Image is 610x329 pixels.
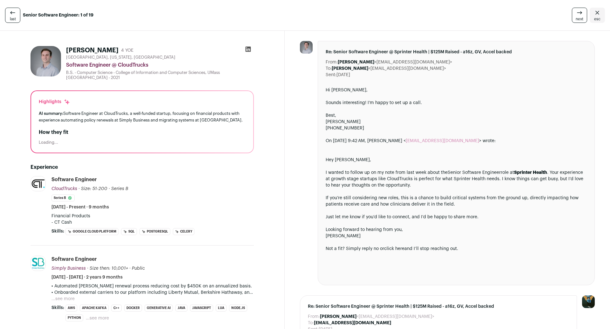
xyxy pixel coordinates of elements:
[326,246,587,252] div: Not a fit? Simply reply no or and I’ll stop reaching out.
[139,228,170,235] li: PostgreSQL
[175,305,187,312] li: Java
[326,233,587,239] div: [PERSON_NAME]
[39,99,70,105] div: Highlights
[39,110,246,123] div: Software Engineer at CloudTrucks, a well-funded startup, focusing on financial products with expe...
[66,61,254,69] div: Software Engineer @ CloudTrucks
[300,41,313,54] img: 931d4a9e409f3bcf09ba7bc31cbab82e37b17e63bc7791dd85137f71e3e4ed5e.jpg
[65,314,83,321] li: Python
[66,70,254,80] div: B.S. - Computer Science - College of Information and Computer Sciences, UMass [GEOGRAPHIC_DATA] -...
[121,47,133,54] div: 4 YOE
[326,119,587,125] div: [PERSON_NAME]
[51,305,64,311] span: Skills:
[51,283,254,289] p: • Automated [PERSON_NAME] renewal process reducing cost by $450K on an annualized basis.
[338,60,374,64] b: [PERSON_NAME]
[406,139,479,143] a: [EMAIL_ADDRESS][DOMAIN_NAME]
[336,72,350,78] dd: [DATE]
[384,247,404,251] a: click here
[320,313,434,320] dd: <[EMAIL_ADDRESS][DOMAIN_NAME]>
[51,187,77,191] span: CloudTrucks
[23,12,93,18] strong: Senior Software Engineer: 1 of 19
[111,305,122,312] li: C++
[576,16,583,22] span: next
[145,305,173,312] li: Generative AI
[326,72,336,78] dt: Sent:
[326,227,587,233] div: Looking forward to hearing from you,
[326,112,587,119] div: Best,
[308,313,320,320] dt: From:
[320,314,356,319] b: [PERSON_NAME]
[326,195,587,207] div: If you’re still considering new roles, this is a chance to build critical systems from the ground...
[229,305,247,312] li: Node.js
[326,100,587,106] div: Sounds interesting! I’m happy to set up a call.
[190,305,213,312] li: JavaScript
[39,111,63,115] span: AI summary:
[66,55,175,60] span: [GEOGRAPHIC_DATA], [US_STATE], [GEOGRAPHIC_DATA]
[39,128,246,136] h2: How they fit
[78,187,107,191] span: · Size: 51-200
[326,138,587,150] blockquote: On [DATE] 9:42 AM, [PERSON_NAME] < > wrote:
[216,305,227,312] li: Lua
[326,65,332,72] dt: To:
[338,59,452,65] dd: <[EMAIL_ADDRESS][DOMAIN_NAME]>
[51,266,86,271] span: Simply Business
[308,303,569,310] span: Re: Senior Software Engineer @ Sprinter Health | $125M Raised - a16z, GV, Accel backed
[10,16,16,22] span: last
[594,16,600,22] span: esc
[5,8,20,23] a: last
[51,228,64,234] span: Skills:
[448,170,501,175] a: Senior Software Engineer
[326,87,587,277] div: Hi [PERSON_NAME],
[326,49,587,55] span: Re: Senior Software Engineer @ Sprinter Health | $125M Raised - a16z, GV, Accel backed
[51,204,109,210] span: [DATE] - Present · 9 months
[51,274,123,280] span: [DATE] - [DATE] · 2 years 9 months
[124,305,142,312] li: Docker
[129,265,131,272] span: ·
[121,228,137,235] li: SQL
[326,157,587,163] div: Hey [PERSON_NAME],
[80,305,109,312] li: Apache Kafka
[51,194,75,201] li: Series B
[51,256,97,263] div: Software Engineer
[109,186,110,192] span: ·
[314,321,391,325] b: [EMAIL_ADDRESS][DOMAIN_NAME]
[66,46,119,55] h1: [PERSON_NAME]
[30,46,61,76] img: 931d4a9e409f3bcf09ba7bc31cbab82e37b17e63bc7791dd85137f71e3e4ed5e.jpg
[308,320,314,326] dt: To:
[572,8,587,23] a: next
[326,59,338,65] dt: From:
[51,289,254,296] p: • Onboarded external carriers to our platform including Liberty Mutual, Berkshire Hathaway, and C...
[326,214,587,220] div: Just let me know if you’d like to connect, and I’d be happy to share more.
[30,163,254,171] h2: Experience
[51,176,97,183] div: Software Engineer
[111,187,128,191] span: Series B
[132,266,145,271] span: Public
[582,295,595,308] img: 12031951-medium_jpg
[51,296,75,302] button: ...see more
[514,170,547,175] strong: Sprinter Health
[590,8,605,23] a: Close
[332,65,446,72] dd: <[EMAIL_ADDRESS][DOMAIN_NAME]>
[326,125,587,131] div: [PHONE_NUMBER]
[65,228,119,235] li: Google Cloud Platform
[39,140,246,145] div: Loading...
[332,66,368,71] b: [PERSON_NAME]
[86,315,109,321] button: ...see more
[87,266,128,271] span: · Size then: 10,001+
[51,213,254,226] p: Financial Products - CT Cash
[31,256,45,271] img: 288cdc679db12a200964f406b5e5df6997ba4fab6bbcb4ab58b136c9009b22a9.jpg
[173,228,194,235] li: Celery
[326,169,587,188] div: I wanted to follow up on my note from last week about the role at . Your experience at growth sta...
[65,305,77,312] li: AWS
[31,176,45,191] img: 5d78b2cf06379227121decb4298afeae697ef1d4addf1c9b3aa5b9401a1370d3.jpg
